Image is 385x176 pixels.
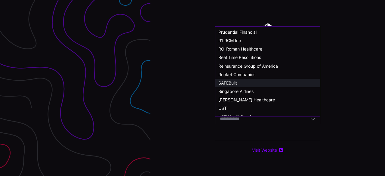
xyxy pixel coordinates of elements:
[218,97,275,102] span: [PERSON_NAME] Healthcare
[218,29,257,35] span: Prudential Financial
[218,80,237,85] span: SAFEBuilt
[218,114,251,119] span: UST HealthProof
[218,55,261,60] span: Real Time Resolutions
[218,46,262,51] span: RO-Roman Healthcare
[218,63,278,69] span: Reinsurance Group of America
[218,38,241,43] span: R1 RCM Inc
[218,106,227,111] span: UST
[218,72,255,77] span: Rocket Companies
[310,116,316,122] button: Toggle options menu
[252,147,283,153] a: Visit Website
[218,89,254,94] span: Singapore Airlines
